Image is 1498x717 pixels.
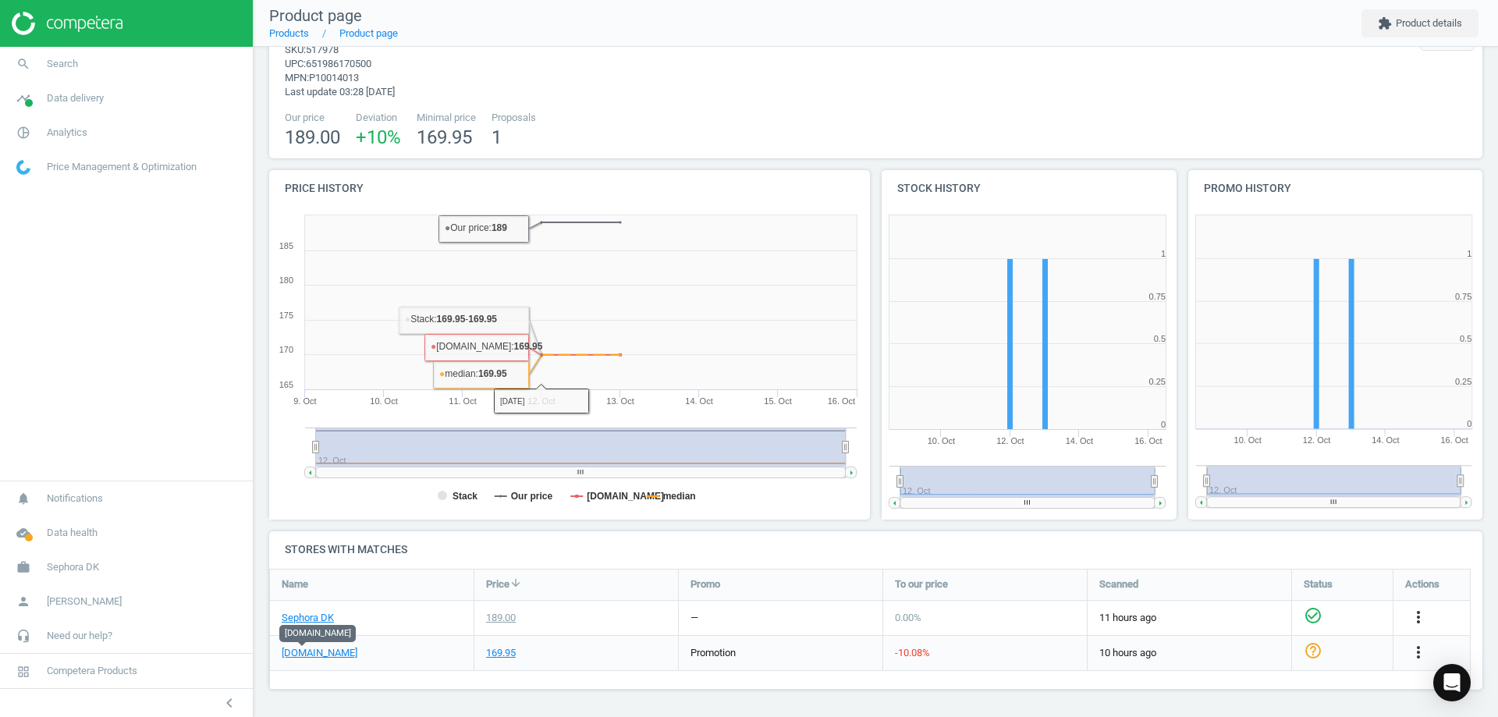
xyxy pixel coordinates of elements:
[895,612,921,623] span: 0.00 %
[527,396,555,406] tspan: 12. Oct
[1099,646,1280,660] span: 10 hours ago
[9,118,38,147] i: pie_chart_outlined
[511,491,553,502] tspan: Our price
[1149,377,1166,386] text: 0.25
[1455,377,1471,386] text: 0.25
[895,577,948,591] span: To our price
[587,491,664,502] tspan: [DOMAIN_NAME]
[1154,334,1166,343] text: 0.5
[1304,577,1333,591] span: Status
[9,587,38,616] i: person
[47,629,112,643] span: Need our help?
[486,611,516,625] div: 189.00
[282,577,308,591] span: Name
[279,275,293,285] text: 180
[882,170,1177,207] h4: Stock history
[606,396,634,406] tspan: 13. Oct
[453,491,477,502] tspan: Stack
[828,396,855,406] tspan: 16. Oct
[690,577,720,591] span: Promo
[1467,249,1471,258] text: 1
[663,491,696,502] tspan: median
[1161,420,1166,429] text: 0
[285,44,306,55] span: sku :
[1455,292,1471,301] text: 0.75
[285,58,306,69] span: upc :
[279,311,293,320] text: 175
[1441,436,1468,445] tspan: 16. Oct
[486,577,509,591] span: Price
[1066,436,1093,445] tspan: 14. Oct
[47,664,137,678] span: Competera Products
[293,396,316,406] tspan: 9. Oct
[9,518,38,548] i: cloud_done
[12,12,122,35] img: ajHJNr6hYgQAAAAASUVORK5CYII=
[285,86,395,98] span: Last update 03:28 [DATE]
[685,396,712,406] tspan: 14. Oct
[47,126,87,140] span: Analytics
[1467,420,1471,429] text: 0
[764,396,791,406] tspan: 15. Oct
[9,49,38,79] i: search
[417,126,472,148] span: 169.95
[220,694,239,712] i: chevron_left
[1409,643,1428,663] button: more_vert
[9,83,38,113] i: timeline
[690,611,698,625] div: —
[1304,641,1322,660] i: help_outline
[449,396,476,406] tspan: 11. Oct
[269,170,870,207] h4: Price history
[210,693,249,713] button: chevron_left
[895,647,930,658] span: -10.08 %
[279,345,293,354] text: 170
[1099,611,1280,625] span: 11 hours ago
[509,577,522,589] i: arrow_downward
[1149,292,1166,301] text: 0.75
[1161,249,1166,258] text: 1
[1409,643,1428,662] i: more_vert
[1460,334,1471,343] text: 0.5
[1361,9,1478,37] button: extensionProduct details
[486,646,516,660] div: 169.95
[9,484,38,513] i: notifications
[16,160,30,175] img: wGWNvw8QSZomAAAAABJRU5ErkJggg==
[309,72,359,83] span: P10014013
[356,126,401,148] span: +10 %
[1188,170,1483,207] h4: Promo history
[1099,577,1138,591] span: Scanned
[1134,436,1162,445] tspan: 16. Oct
[47,91,104,105] span: Data delivery
[1433,664,1471,701] div: Open Intercom Messenger
[306,58,371,69] span: 651986170500
[1409,608,1428,628] button: more_vert
[339,27,398,39] a: Product page
[47,526,98,540] span: Data health
[492,126,502,148] span: 1
[9,621,38,651] i: headset_mic
[370,396,397,406] tspan: 10. Oct
[47,560,99,574] span: Sephora DK
[47,595,122,609] span: [PERSON_NAME]
[1405,577,1439,591] span: Actions
[269,531,1482,568] h4: Stores with matches
[285,126,340,148] span: 189.00
[996,436,1024,445] tspan: 12. Oct
[279,625,356,642] div: [DOMAIN_NAME]
[356,111,401,125] span: Deviation
[285,72,309,83] span: mpn :
[47,160,197,174] span: Price Management & Optimization
[269,6,362,25] span: Product page
[690,647,736,658] span: promotion
[9,552,38,582] i: work
[282,611,334,625] a: Sephora DK
[1409,608,1428,626] i: more_vert
[279,380,293,389] text: 165
[282,646,357,660] a: [DOMAIN_NAME]
[47,57,78,71] span: Search
[417,111,476,125] span: Minimal price
[269,27,309,39] a: Products
[492,111,536,125] span: Proposals
[47,492,103,506] span: Notifications
[285,111,340,125] span: Our price
[1303,436,1330,445] tspan: 12. Oct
